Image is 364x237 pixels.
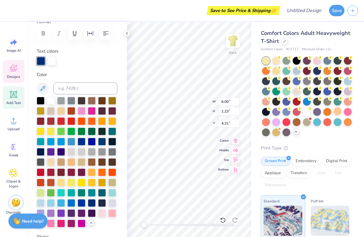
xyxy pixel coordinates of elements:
[7,48,21,53] span: Image AI
[331,169,345,178] div: Foil
[264,206,302,236] img: Standard
[9,153,18,158] span: Greek
[282,5,326,17] input: Untitled Design
[261,169,285,178] div: Applique
[227,35,239,47] img: Back
[218,148,229,153] span: Middle
[6,210,21,215] span: Decorate
[270,7,277,14] span: 👉
[54,82,117,94] input: e.g. 7428 c
[261,181,290,190] div: Rhinestones
[218,138,229,143] span: Center
[261,145,352,152] div: Print Type
[37,71,117,78] label: Color
[286,47,299,52] span: # C1717
[322,157,351,166] div: Digital Print
[22,218,44,224] strong: Need help?
[311,206,350,236] img: Puff Ink
[329,5,344,16] button: Save
[292,157,320,166] div: Embroidery
[302,47,332,52] span: Minimum Order: 12 +
[218,167,229,172] span: Bottom
[6,100,21,105] span: Add Text
[261,157,290,166] div: Screen Print
[141,222,147,228] div: Accessibility label
[8,127,20,131] span: Upload
[313,169,329,178] div: Vinyl
[229,50,237,55] div: Back
[311,198,323,204] span: Puff Ink
[4,179,23,189] span: Clipart & logos
[7,74,20,79] span: Designs
[287,169,311,178] div: Transfers
[264,198,279,204] span: Standard
[261,47,283,52] span: Comfort Colors
[37,48,58,55] label: Text colors
[208,6,279,15] div: Save to See Price & Shipping
[218,158,229,162] span: Top
[261,29,350,45] span: Comfort Colors Adult Heavyweight T-Shirt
